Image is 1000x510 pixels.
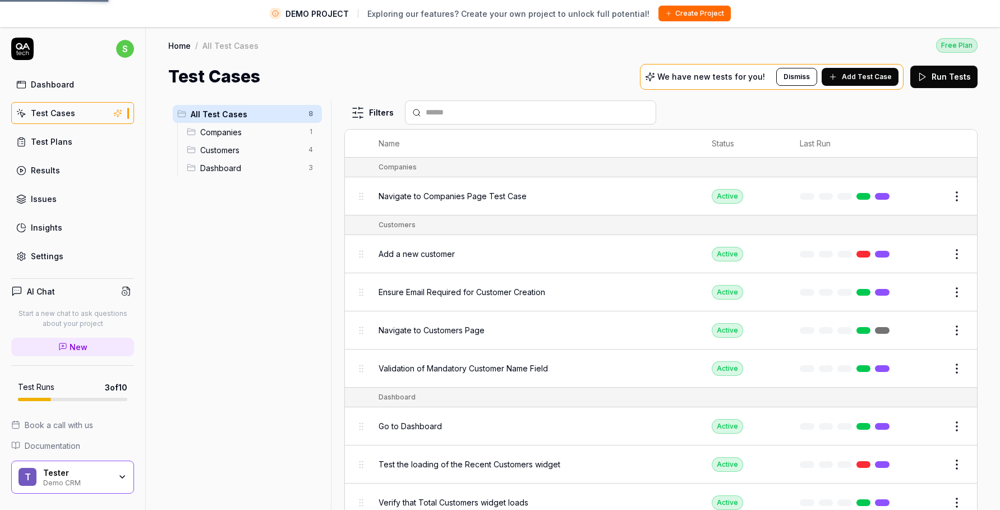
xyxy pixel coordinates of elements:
[304,161,317,174] span: 3
[379,220,416,230] div: Customers
[712,495,743,510] div: Active
[712,285,743,300] div: Active
[379,458,560,470] span: Test the loading of the Recent Customers widget
[182,159,322,177] div: Drag to reorderDashboard3
[658,6,731,21] button: Create Project
[379,362,548,374] span: Validation of Mandatory Customer Name Field
[11,419,134,431] a: Book a call with us
[379,286,545,298] span: Ensure Email Required for Customer Creation
[344,102,400,124] button: Filters
[304,143,317,157] span: 4
[116,38,134,60] button: s
[25,419,93,431] span: Book a call with us
[345,177,977,215] tr: Navigate to Companies Page Test CaseActive
[712,361,743,376] div: Active
[105,382,127,393] span: 3 of 10
[31,79,74,90] div: Dashboard
[822,68,898,86] button: Add Test Case
[345,273,977,311] tr: Ensure Email Required for Customer CreationActive
[191,108,302,120] span: All Test Cases
[379,392,416,402] div: Dashboard
[379,324,485,336] span: Navigate to Customers Page
[285,8,349,20] span: DEMO PROJECT
[789,130,905,158] th: Last Run
[43,477,110,486] div: Demo CRM
[11,102,134,124] a: Test Cases
[18,382,54,392] h5: Test Runs
[776,68,817,86] button: Dismiss
[367,130,701,158] th: Name
[31,107,75,119] div: Test Cases
[910,66,978,88] button: Run Tests
[168,64,260,89] h1: Test Cases
[11,309,134,329] p: Start a new chat to ask questions about your project
[195,40,198,51] div: /
[31,250,63,262] div: Settings
[712,457,743,472] div: Active
[25,440,80,452] span: Documentation
[304,125,317,139] span: 1
[200,126,302,138] span: Companies
[31,222,62,233] div: Insights
[200,144,302,156] span: Customers
[842,72,892,82] span: Add Test Case
[11,461,134,494] button: TTesterDemo CRM
[200,162,302,174] span: Dashboard
[31,193,57,205] div: Issues
[43,468,110,478] div: Tester
[379,248,455,260] span: Add a new customer
[168,40,191,51] a: Home
[182,123,322,141] div: Drag to reorderCompanies1
[345,350,977,388] tr: Validation of Mandatory Customer Name FieldActive
[712,323,743,338] div: Active
[182,141,322,159] div: Drag to reorderCustomers4
[345,235,977,273] tr: Add a new customerActive
[11,440,134,452] a: Documentation
[70,341,87,353] span: New
[367,8,649,20] span: Exploring our features? Create your own project to unlock full potential!
[31,136,72,148] div: Test Plans
[11,159,134,181] a: Results
[712,419,743,434] div: Active
[202,40,259,51] div: All Test Cases
[345,445,977,484] tr: Test the loading of the Recent Customers widgetActive
[11,73,134,95] a: Dashboard
[657,73,765,81] p: We have new tests for you!
[11,131,134,153] a: Test Plans
[345,311,977,350] tr: Navigate to Customers PageActive
[304,107,317,121] span: 8
[379,497,528,508] span: Verify that Total Customers widget loads
[712,189,743,204] div: Active
[116,40,134,58] span: s
[11,188,134,210] a: Issues
[27,286,55,297] h4: AI Chat
[379,420,442,432] span: Go to Dashboard
[31,164,60,176] div: Results
[936,38,978,53] button: Free Plan
[379,162,417,172] div: Companies
[19,468,36,486] span: T
[701,130,789,158] th: Status
[11,217,134,238] a: Insights
[379,190,527,202] span: Navigate to Companies Page Test Case
[11,245,134,267] a: Settings
[11,338,134,356] a: New
[712,247,743,261] div: Active
[345,407,977,445] tr: Go to DashboardActive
